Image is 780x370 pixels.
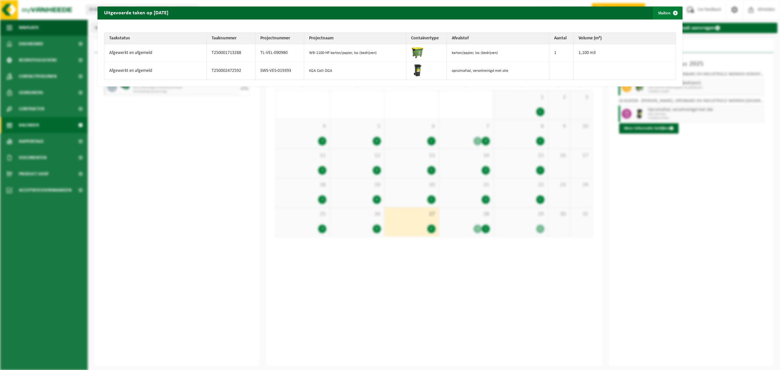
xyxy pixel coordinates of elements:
[104,33,207,44] th: Taakstatus
[255,33,304,44] th: Projectnummer
[447,33,549,44] th: Afvalstof
[255,44,304,62] td: TL-VEL-090980
[304,62,407,80] td: KGA Colli OGA
[97,7,175,19] h2: Uitgevoerde taken op [DATE]
[549,33,574,44] th: Aantal
[207,33,255,44] th: Taaknummer
[304,44,407,62] td: WB-1100-HP karton/papier, los (bedrijven)
[304,33,407,44] th: Projectnaam
[549,44,574,62] td: 1
[406,33,447,44] th: Containertype
[207,44,255,62] td: T250001713288
[574,33,676,44] th: Volume (m³)
[255,62,304,80] td: SWS-VES-019393
[447,62,549,80] td: opruimafval, verontreinigd met olie
[104,62,207,80] td: Afgewerkt en afgemeld
[653,7,682,20] button: Sluiten
[411,46,424,59] img: WB-1100-HPE-GN-50
[411,64,424,77] img: WB-0240-HPE-BK-01
[207,62,255,80] td: T250002472592
[574,44,676,62] td: 1,100 m3
[447,44,549,62] td: karton/papier, los (bedrijven)
[104,44,207,62] td: Afgewerkt en afgemeld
